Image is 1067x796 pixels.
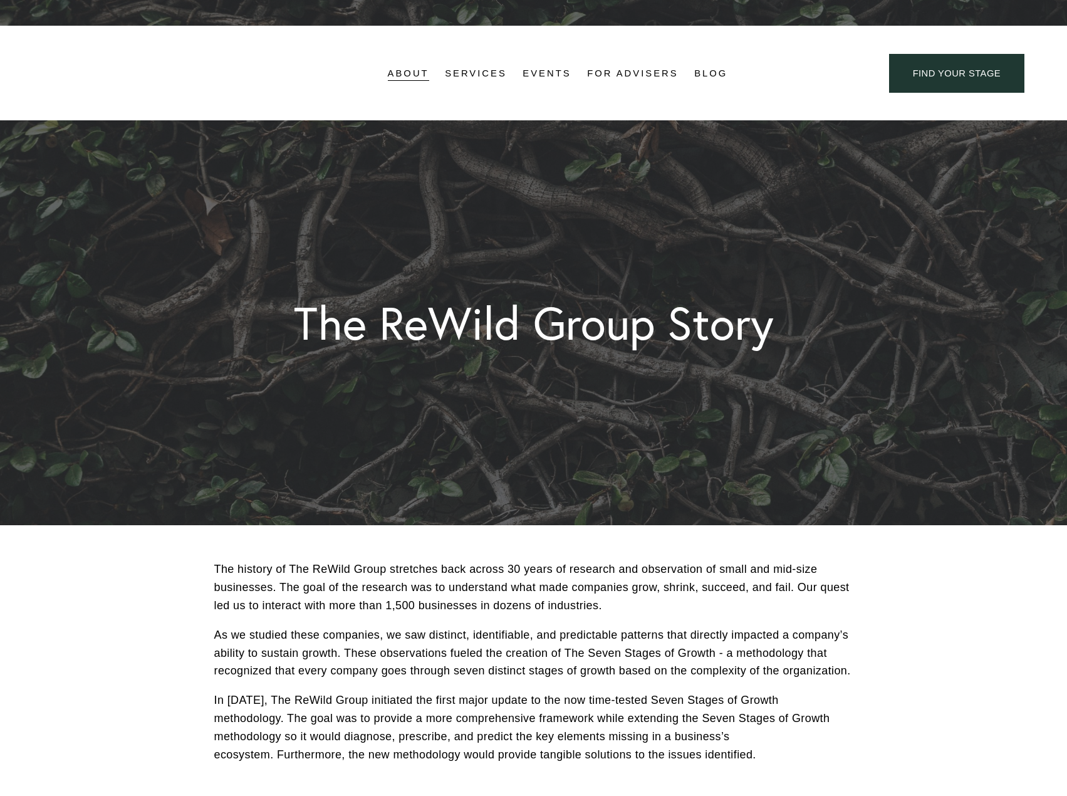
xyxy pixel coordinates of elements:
span: About [388,65,429,82]
a: For Advisers [587,64,678,83]
img: The ReWild Group [43,42,165,105]
a: folder dropdown [445,64,507,83]
a: folder dropdown [388,64,429,83]
span: Services [445,65,507,82]
a: Events [523,64,571,83]
p: In [DATE], The ReWild Group initiated the first major update to the now time-tested Seven Stages ... [214,691,853,763]
h1: The ReWild Group Story [294,300,774,346]
p: As we studied these companies, we saw distinct, identifiable, and predictable patterns that direc... [214,626,853,680]
a: find your stage [889,54,1024,93]
p: The history of The ReWild Group stretches back across 30 years of research and observation of sma... [214,560,853,614]
a: Blog [694,64,727,83]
